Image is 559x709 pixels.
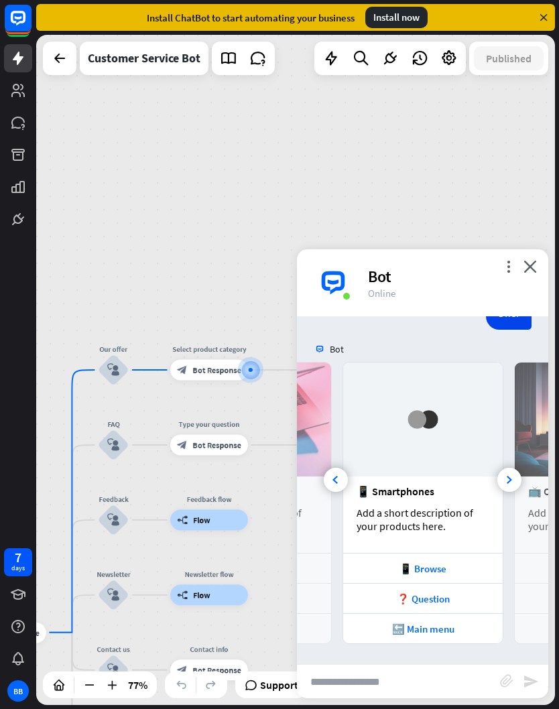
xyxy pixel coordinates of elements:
[192,365,241,375] span: Bot Response
[399,396,446,443] img: ceee058c6cabd4f577f8.gif
[163,644,256,654] div: Contact info
[107,514,120,527] i: block_user_input
[124,674,151,696] div: 77%
[193,515,210,525] span: Flow
[350,592,496,605] div: ❓ Question
[107,664,120,677] i: block_user_input
[163,494,256,504] div: Feedback flow
[15,552,21,564] div: 7
[177,365,187,375] i: block_bot_response
[284,344,347,354] div: ❓ Question
[523,673,539,690] i: send
[107,364,120,377] i: block_user_input
[193,590,210,600] span: Flow
[350,623,496,635] div: 🔙 Main menu
[82,494,145,504] div: Feedback
[330,343,344,355] span: Bot
[192,665,241,675] span: Bot Response
[107,439,120,452] i: block_user_input
[163,344,256,354] div: Select product category
[7,680,29,702] div: BB
[350,562,496,575] div: 📱 Browse
[163,419,256,429] div: Type your question
[292,403,338,424] div: Popular questions
[4,548,32,576] a: 7 days
[368,287,532,300] div: Online
[82,644,145,654] div: Contact us
[177,665,187,675] i: block_bot_response
[368,266,532,287] div: Bot
[357,506,489,533] div: Add a short description of your products here.
[147,11,355,24] div: Install ChatBot to start automating your business
[500,674,513,688] i: block_attachment
[82,344,145,354] div: Our offer
[11,564,25,573] div: days
[260,674,298,696] span: Support
[163,569,256,579] div: Newsletter flow
[365,7,428,28] div: Install now
[82,419,145,429] div: FAQ
[177,590,188,600] i: builder_tree
[357,485,489,498] div: 📱 Smartphones
[474,46,544,70] button: Published
[523,260,537,273] i: close
[107,589,120,602] i: block_user_input
[177,440,187,450] i: block_bot_response
[88,42,200,75] div: Customer Service Bot
[192,440,241,450] span: Bot Response
[82,569,145,579] div: Newsletter
[502,260,515,273] i: more_vert
[177,515,188,525] i: builder_tree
